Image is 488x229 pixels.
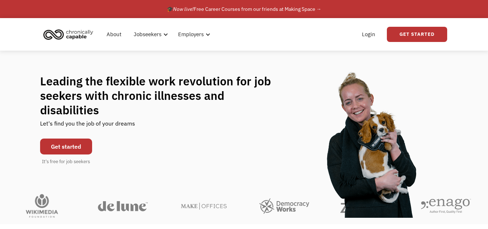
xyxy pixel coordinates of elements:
a: Get started [40,139,92,154]
em: Now live! [173,6,194,12]
div: Jobseekers [129,23,170,46]
div: Employers [178,30,204,39]
img: Chronically Capable logo [41,26,95,42]
a: Get Started [387,27,447,42]
div: Jobseekers [134,30,161,39]
div: It's free for job seekers [42,158,90,165]
a: About [102,23,126,46]
a: Login [358,23,380,46]
div: 🎓 Free Career Courses from our friends at Making Space → [167,5,321,13]
div: Employers [174,23,212,46]
h1: Leading the flexible work revolution for job seekers with chronic illnesses and disabilities [40,74,285,117]
a: home [41,26,99,42]
div: Let's find you the job of your dreams [40,117,135,135]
